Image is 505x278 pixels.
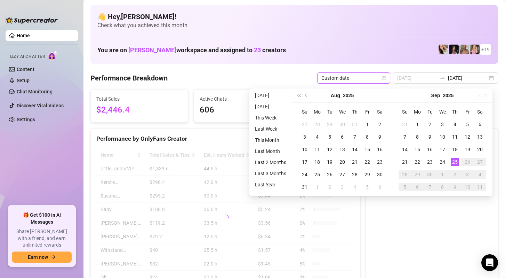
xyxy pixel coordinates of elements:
a: Home [17,33,30,38]
span: [PERSON_NAME] [128,46,176,54]
h4: Performance Breakdown [90,73,168,83]
img: logo-BBDzfeDw.svg [6,17,58,24]
td: 2025-08-09 [374,131,386,143]
div: 5 [401,183,409,191]
img: Baby (@babyyyybellaa) [449,45,459,54]
td: 2025-09-29 [411,168,424,181]
div: Open Intercom Messenger [481,254,498,271]
th: We [336,106,348,118]
div: 29 [326,120,334,129]
td: 2025-08-04 [311,131,323,143]
span: $2,446.4 [96,103,182,117]
div: 29 [363,170,371,179]
td: 2025-10-10 [461,181,474,193]
td: 2025-09-22 [411,156,424,168]
li: Last Week [252,125,289,133]
td: 2025-07-27 [298,118,311,131]
td: 2025-09-30 [424,168,436,181]
td: 2025-10-11 [474,181,486,193]
td: 2025-10-09 [449,181,461,193]
span: Active Chats [200,95,286,103]
td: 2025-07-31 [348,118,361,131]
div: 16 [376,145,384,154]
div: 25 [451,158,459,166]
div: 22 [413,158,422,166]
div: 20 [476,145,484,154]
div: 28 [351,170,359,179]
td: 2025-10-06 [411,181,424,193]
th: Sa [374,106,386,118]
td: 2025-08-27 [336,168,348,181]
div: 12 [463,133,472,141]
button: Choose a year [343,88,354,102]
td: 2025-08-18 [311,156,323,168]
span: 23 [254,46,261,54]
th: Th [449,106,461,118]
li: This Week [252,114,289,122]
td: 2025-08-26 [323,168,336,181]
td: 2025-08-12 [323,143,336,156]
td: 2025-10-05 [399,181,411,193]
td: 2025-09-16 [424,143,436,156]
button: Last year (Control + left) [295,88,303,102]
div: 3 [338,183,346,191]
img: Kenzie (@dmaxkenz) [459,45,469,54]
span: Total Sales [96,95,182,103]
div: 10 [438,133,447,141]
div: Performance by OnlyFans Creator [96,134,354,144]
div: 22 [363,158,371,166]
td: 2025-08-31 [298,181,311,193]
td: 2025-09-10 [436,131,449,143]
div: 15 [363,145,371,154]
h1: You are on workspace and assigned to creators [97,46,286,54]
a: Content [17,67,34,72]
div: 3 [300,133,309,141]
td: 2025-08-13 [336,143,348,156]
td: 2025-08-20 [336,156,348,168]
td: 2025-09-14 [399,143,411,156]
a: Setup [17,78,30,83]
td: 2025-09-21 [399,156,411,168]
td: 2025-08-06 [336,131,348,143]
td: 2025-09-25 [449,156,461,168]
img: AI Chatter [48,51,58,61]
td: 2025-09-02 [323,181,336,193]
div: 20 [338,158,346,166]
td: 2025-09-06 [374,181,386,193]
span: + 19 [481,46,490,53]
a: Chat Monitoring [17,89,53,94]
div: 2 [426,120,434,129]
img: Kenzie (@dmaxkenzfree) [470,45,480,54]
td: 2025-09-07 [399,131,411,143]
a: Discover Viral Videos [17,103,64,108]
div: 14 [401,145,409,154]
td: 2025-08-23 [374,156,386,168]
div: 13 [338,145,346,154]
td: 2025-09-01 [311,181,323,193]
div: 5 [463,120,472,129]
td: 2025-09-19 [461,143,474,156]
div: 27 [300,120,309,129]
td: 2025-07-30 [336,118,348,131]
td: 2025-09-15 [411,143,424,156]
div: 28 [401,170,409,179]
td: 2025-09-12 [461,131,474,143]
div: 31 [401,120,409,129]
input: End date [448,74,488,82]
td: 2025-09-11 [449,131,461,143]
div: 4 [476,170,484,179]
div: 6 [338,133,346,141]
td: 2025-10-08 [436,181,449,193]
td: 2025-09-23 [424,156,436,168]
th: Fr [461,106,474,118]
div: 27 [338,170,346,179]
button: Earn nowarrow-right [12,252,72,263]
button: Choose a month [331,88,340,102]
span: arrow-right [51,255,56,260]
div: 16 [426,145,434,154]
input: Start date [397,74,437,82]
div: 15 [413,145,422,154]
td: 2025-08-17 [298,156,311,168]
span: loading [222,215,229,222]
div: 4 [313,133,321,141]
